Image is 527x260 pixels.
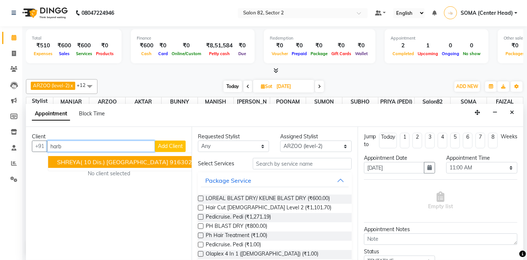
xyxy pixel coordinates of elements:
button: Package Service [201,174,348,187]
span: Empty list [428,192,453,210]
span: Pedicruise. Pedi (₹1,271.19) [206,213,271,222]
li: 1 [400,133,410,148]
span: FAIZAL (level-2) [487,97,523,114]
button: Add Client [155,141,186,152]
span: AKTAR (level-1) [126,97,162,114]
div: ₹600 [54,41,74,50]
span: Ph Hair Treatment (₹1.00) [206,232,267,241]
li: 4 [438,133,447,148]
div: 1 [416,41,440,50]
div: ₹0 [309,41,329,50]
span: Completed [391,51,416,56]
span: SUMON (NAILS) [306,97,342,114]
div: ₹0 [170,41,203,50]
span: Ongoing [440,51,461,56]
span: Sat [259,84,274,89]
span: SOMA (Center Head) [461,9,513,17]
button: Close [507,107,517,118]
div: ₹600 [74,41,94,50]
div: No client selected [50,170,168,178]
span: Salon82 saltlake [415,97,451,114]
span: Expenses [32,51,54,56]
div: ₹510 [32,41,54,50]
span: LOREAL BLAST DRY/ KEUNE BLAST DRY (₹600.00) [206,195,330,204]
span: Appointment [32,107,70,121]
span: Hair Cut [DEMOGRAPHIC_DATA] Level 2 (₹1,101.70) [206,204,331,213]
a: x [70,82,73,88]
div: Weeks [501,133,517,141]
img: logo [19,3,70,23]
span: Voucher [270,51,290,56]
span: MANISH (level-1) [198,97,234,114]
span: SOMA (Center Head) [451,97,487,122]
div: Total [32,35,116,41]
div: Client [32,133,186,141]
div: Requested Stylist [198,133,269,141]
div: ₹0 [290,41,309,50]
span: Products [94,51,116,56]
span: PRIYA (PEDI) [378,97,414,107]
div: ₹0 [270,41,290,50]
div: Stylist [26,97,53,105]
div: 2 [391,41,416,50]
span: Petty cash [207,51,232,56]
span: Wallet [353,51,369,56]
li: 7 [475,133,485,148]
div: ₹0 [156,41,170,50]
div: ₹600 [137,41,156,50]
div: ₹0 [353,41,369,50]
span: [PERSON_NAME] (SKIN) [234,97,270,114]
div: Appointment Time [446,154,517,162]
div: 0 [440,41,461,50]
li: 6 [463,133,473,148]
span: Pedicruise. Pedi (₹1.00) [206,241,261,250]
li: 3 [425,133,435,148]
span: BUNNY (level-1) [162,97,198,114]
span: Olaplex 4 In 1 ([DEMOGRAPHIC_DATA]) (₹1.00) [206,250,318,259]
button: +91 [32,141,47,152]
span: Packages [504,51,527,56]
span: Online/Custom [170,51,203,56]
div: ₹0 [504,41,527,50]
div: Select Services [192,160,247,168]
li: 2 [412,133,422,148]
div: 0 [461,41,483,50]
input: Search by service name [253,158,351,169]
span: Services [74,51,94,56]
b: 08047224946 [82,3,114,23]
span: SHREYA( 10 dis.) [GEOGRAPHIC_DATA] [57,158,168,166]
input: Search by Name/Mobile/Email/Code [47,141,155,152]
ngb-highlight: 9163021314 [170,158,207,166]
span: Prepaid [290,51,309,56]
span: SUBHO (PEDI) [342,97,378,114]
div: Today [381,133,395,141]
div: Redemption [270,35,369,41]
div: Appointment [391,35,483,41]
span: MANJAR (Level-2) [53,97,89,114]
span: ADD NEW [456,84,478,89]
span: Card [156,51,170,56]
span: Sales [57,51,72,56]
div: Appointment Date [364,154,435,162]
div: Status [364,248,435,256]
span: Add Client [158,143,183,149]
span: PH BLAST DRY (₹800.00) [206,222,267,232]
div: Package Service [205,176,251,185]
div: ₹0 [236,41,249,50]
button: ADD NEW [454,81,480,92]
span: POONAM (SKIN) [270,97,306,114]
span: Upcoming [416,51,440,56]
div: Appointment Notes [364,226,517,233]
span: +12 [77,82,91,88]
span: ARZOO (level-2) [89,97,125,114]
li: 8 [488,133,498,148]
div: Assigned Stylist [280,133,351,141]
span: Gift Cards [329,51,353,56]
div: ₹0 [329,41,353,50]
div: ₹8,51,584 [203,41,236,50]
span: Block Time [79,110,105,117]
div: Finance [137,35,249,41]
span: Today [223,81,242,92]
li: 5 [450,133,460,148]
span: ARZOO (level-2) [33,82,70,88]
